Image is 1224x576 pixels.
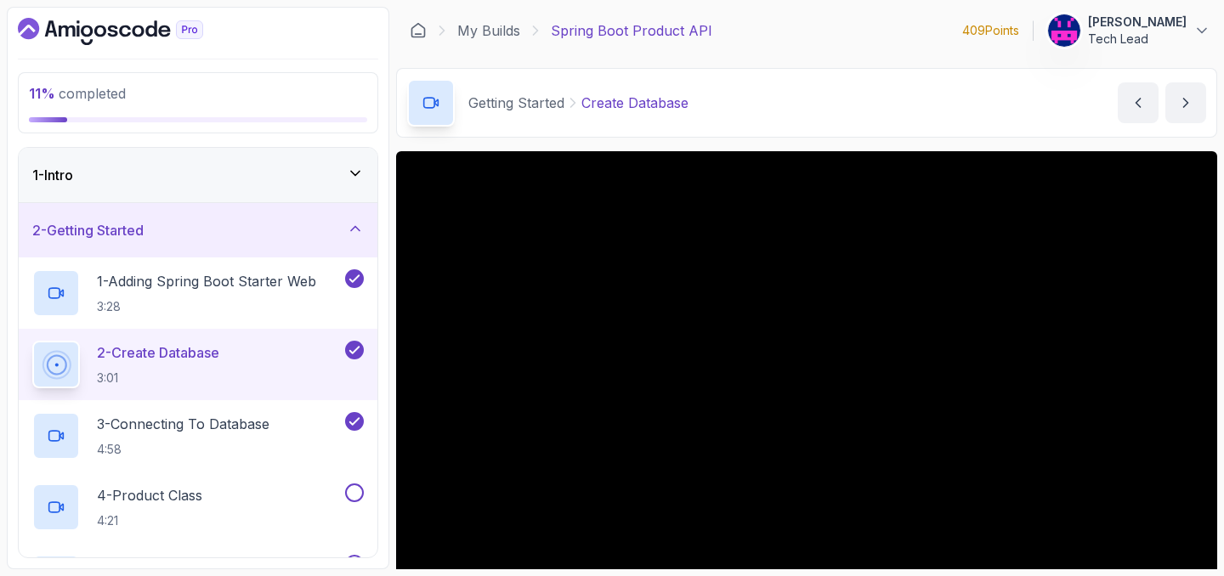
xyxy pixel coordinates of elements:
button: previous content [1118,82,1159,123]
p: Tech Lead [1088,31,1187,48]
p: [PERSON_NAME] [1088,14,1187,31]
button: 1-Intro [19,148,377,202]
button: 4-Product Class4:21 [32,483,364,531]
p: 409 Points [962,22,1019,39]
p: Create Database [581,93,688,113]
p: 3:28 [97,298,316,315]
p: 3:01 [97,370,219,387]
span: completed [29,85,126,102]
h3: 2 - Getting Started [32,220,144,240]
button: 2-Create Database3:01 [32,341,364,388]
a: My Builds [457,20,520,41]
button: 2-Getting Started [19,203,377,257]
button: next content [1165,82,1206,123]
p: 2 - Create Database [97,342,219,363]
p: 1 - Adding Spring Boot Starter Web [97,271,316,291]
button: user profile image[PERSON_NAME]Tech Lead [1047,14,1210,48]
p: 3 - Connecting To Database [97,414,269,434]
span: 11 % [29,85,55,102]
p: Spring Boot Product API [551,20,712,41]
p: 4 - Product Class [97,485,202,505]
img: user profile image [1048,14,1080,47]
p: 4:21 [97,512,202,529]
a: Dashboard [410,22,427,39]
button: 3-Connecting To Database4:58 [32,412,364,460]
p: Getting Started [468,93,564,113]
h3: 1 - Intro [32,165,73,185]
button: 1-Adding Spring Boot Starter Web3:28 [32,269,364,317]
a: Dashboard [18,18,242,45]
p: 4:58 [97,441,269,458]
